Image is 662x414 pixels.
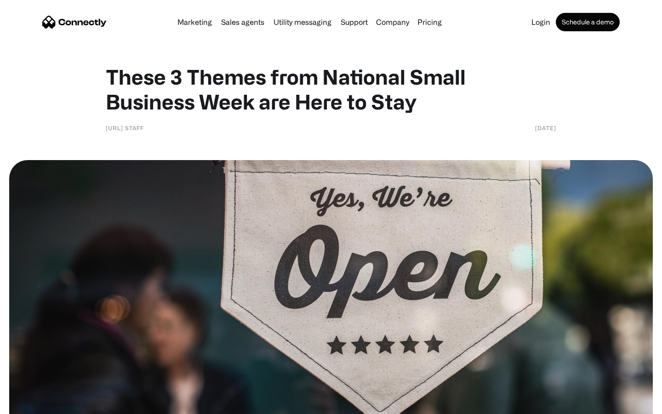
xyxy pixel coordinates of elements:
[106,64,556,114] h1: These 3 Themes from National Small Business Week are Here to Stay
[9,398,55,411] aside: Language selected: English
[556,13,620,31] a: Schedule a demo
[18,398,55,411] ul: Language list
[270,18,335,26] a: Utility messaging
[414,18,445,26] a: Pricing
[376,16,409,29] div: Company
[528,18,554,26] a: Login
[106,123,144,132] div: [URL] Staff
[337,18,371,26] a: Support
[174,18,216,26] a: Marketing
[217,18,268,26] a: Sales agents
[535,123,556,132] div: [DATE]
